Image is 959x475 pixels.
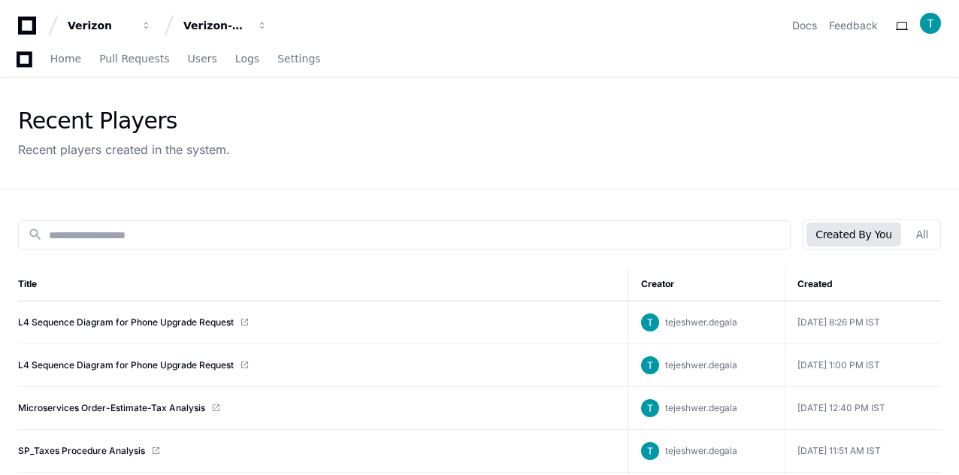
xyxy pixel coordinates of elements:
[665,316,737,328] span: tejeshwer.degala
[907,222,937,247] button: All
[18,445,145,457] a: SP_Taxes Procedure Analysis
[28,227,43,242] mat-icon: search
[641,399,659,417] img: ACg8ocL-P3SnoSMinE6cJ4KuvimZdrZkjavFcOgZl8SznIp-YIbKyw=s96-c
[18,141,230,159] div: Recent players created in the system.
[641,442,659,460] img: ACg8ocL-P3SnoSMinE6cJ4KuvimZdrZkjavFcOgZl8SznIp-YIbKyw=s96-c
[277,42,320,77] a: Settings
[628,268,785,301] th: Creator
[18,107,230,135] div: Recent Players
[785,344,941,387] td: [DATE] 1:00 PM IST
[235,54,259,63] span: Logs
[50,42,81,77] a: Home
[829,18,878,33] button: Feedback
[785,268,941,301] th: Created
[911,425,951,466] iframe: Open customer support
[18,402,205,414] a: Microservices Order-Estimate-Tax Analysis
[277,54,320,63] span: Settings
[18,268,628,301] th: Title
[665,445,737,456] span: tejeshwer.degala
[785,387,941,430] td: [DATE] 12:40 PM IST
[62,12,158,39] button: Verizon
[18,359,234,371] a: L4 Sequence Diagram for Phone Upgrade Request
[235,42,259,77] a: Logs
[50,54,81,63] span: Home
[665,402,737,413] span: tejeshwer.degala
[188,42,217,77] a: Users
[68,18,132,33] div: Verizon
[99,42,169,77] a: Pull Requests
[806,222,900,247] button: Created By You
[785,430,941,473] td: [DATE] 11:51 AM IST
[177,12,274,39] button: Verizon-Clarify-Order-Management
[785,301,941,344] td: [DATE] 8:26 PM IST
[920,13,941,34] img: ACg8ocL-P3SnoSMinE6cJ4KuvimZdrZkjavFcOgZl8SznIp-YIbKyw=s96-c
[188,54,217,63] span: Users
[183,18,248,33] div: Verizon-Clarify-Order-Management
[99,54,169,63] span: Pull Requests
[18,316,234,328] a: L4 Sequence Diagram for Phone Upgrade Request
[792,18,817,33] a: Docs
[665,359,737,371] span: tejeshwer.degala
[641,356,659,374] img: ACg8ocL-P3SnoSMinE6cJ4KuvimZdrZkjavFcOgZl8SznIp-YIbKyw=s96-c
[641,313,659,331] img: ACg8ocL-P3SnoSMinE6cJ4KuvimZdrZkjavFcOgZl8SznIp-YIbKyw=s96-c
